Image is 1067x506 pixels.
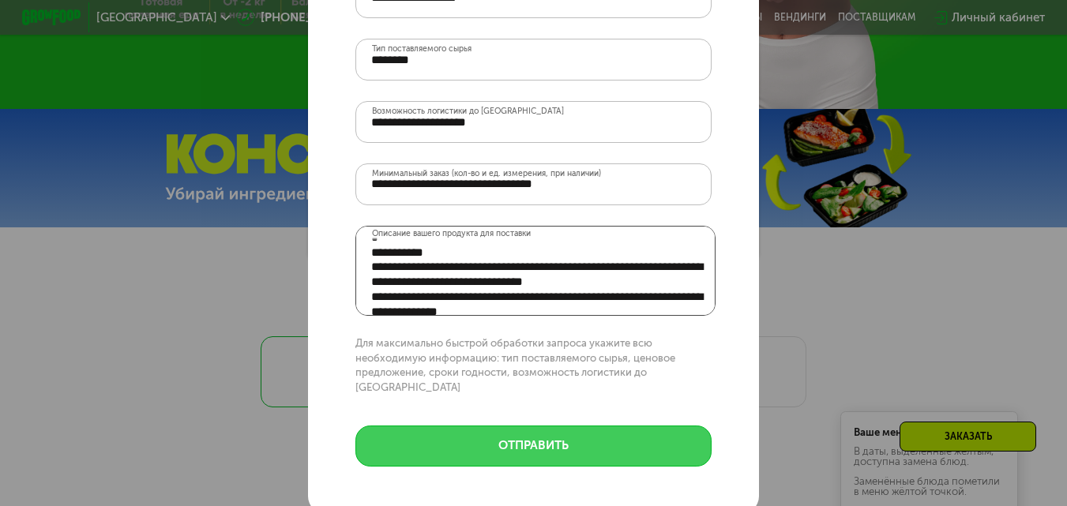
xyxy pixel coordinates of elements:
label: Описание вашего продукта для поставки [372,227,531,241]
label: Тип поставляемого сырья [372,45,472,53]
label: Возможность логистики до [GEOGRAPHIC_DATA] [372,107,564,115]
p: Для максимально быстрой обработки запроса укажите всю необходимую информацию: тип поставляемого с... [355,336,711,395]
button: отправить [355,425,711,467]
label: Минимальный заказ (кол-во и ед. измерения, при наличии) [372,170,601,178]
